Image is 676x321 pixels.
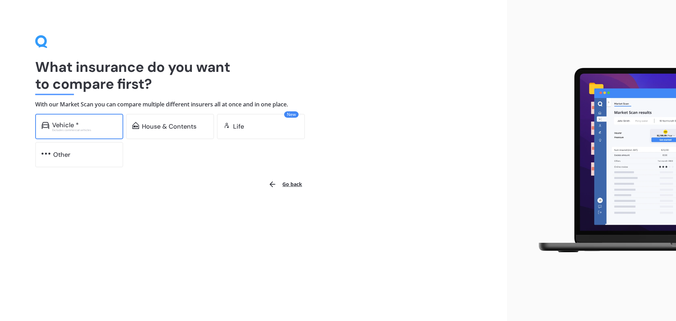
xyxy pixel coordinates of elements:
[52,122,79,129] div: Vehicle *
[233,123,244,130] div: Life
[42,150,50,157] img: other.81dba5aafe580aa69f38.svg
[53,151,70,158] div: Other
[52,129,117,131] div: Excludes commercial vehicles
[284,111,299,118] span: New
[42,122,49,129] img: car.f15378c7a67c060ca3f3.svg
[35,58,472,92] h1: What insurance do you want to compare first?
[35,101,472,108] h4: With our Market Scan you can compare multiple different insurers all at once and in one place.
[528,64,676,258] img: laptop.webp
[142,123,196,130] div: House & Contents
[264,176,306,193] button: Go back
[132,122,139,129] img: home-and-contents.b802091223b8502ef2dd.svg
[223,122,230,129] img: life.f720d6a2d7cdcd3ad642.svg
